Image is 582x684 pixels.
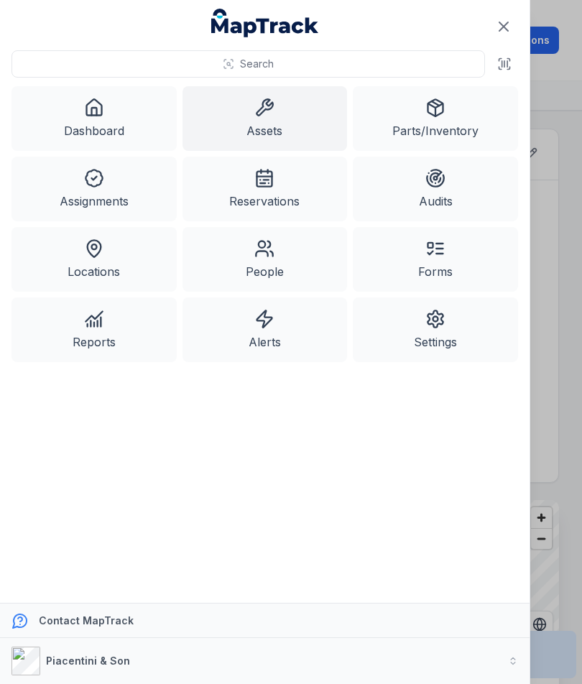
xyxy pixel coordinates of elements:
[46,655,130,667] strong: Piacentini & Son
[353,86,518,151] a: Parts/Inventory
[11,297,177,362] a: Reports
[353,227,518,292] a: Forms
[183,157,348,221] a: Reservations
[183,227,348,292] a: People
[183,86,348,151] a: Assets
[11,157,177,221] a: Assignments
[183,297,348,362] a: Alerts
[211,9,319,37] a: MapTrack
[489,11,519,42] button: Close navigation
[240,57,274,71] span: Search
[11,227,177,292] a: Locations
[11,50,485,78] button: Search
[11,86,177,151] a: Dashboard
[39,614,134,627] strong: Contact MapTrack
[353,157,518,221] a: Audits
[353,297,518,362] a: Settings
